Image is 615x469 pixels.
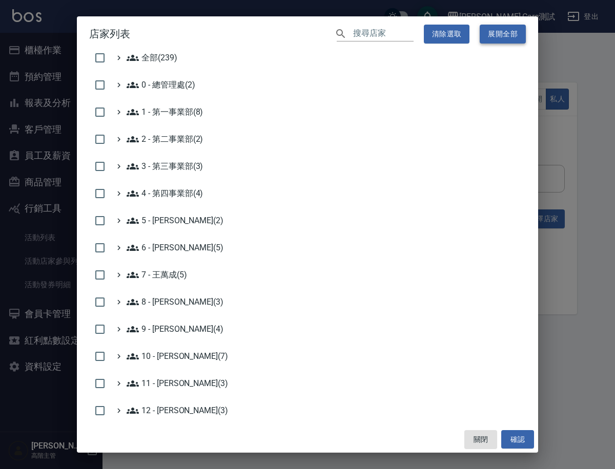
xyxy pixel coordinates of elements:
[127,52,177,64] span: 全部(239)
[127,404,228,417] span: 12 - [PERSON_NAME](3)
[424,25,470,44] button: 清除選取
[480,25,526,44] button: 展開全部
[127,160,203,173] span: 3 - 第三事業部(3)
[127,133,203,145] span: 2 - 第二事業部(2)
[127,350,228,363] span: 10 - [PERSON_NAME](7)
[127,215,223,227] span: 5 - [PERSON_NAME](2)
[353,27,414,41] input: 搜尋店家
[127,187,203,200] span: 4 - 第四事業部(4)
[127,269,187,281] span: 7 - 王萬成(5)
[127,323,223,335] span: 9 - [PERSON_NAME](4)
[127,106,203,118] span: 1 - 第一事業部(8)
[127,79,195,91] span: 0 - 總管理處(2)
[127,377,228,390] span: 11 - [PERSON_NAME](3)
[77,16,538,52] h2: 店家列表
[464,430,497,449] button: 關閉
[127,242,223,254] span: 6 - [PERSON_NAME](5)
[501,430,534,449] button: 確認
[127,296,223,308] span: 8 - [PERSON_NAME](3)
